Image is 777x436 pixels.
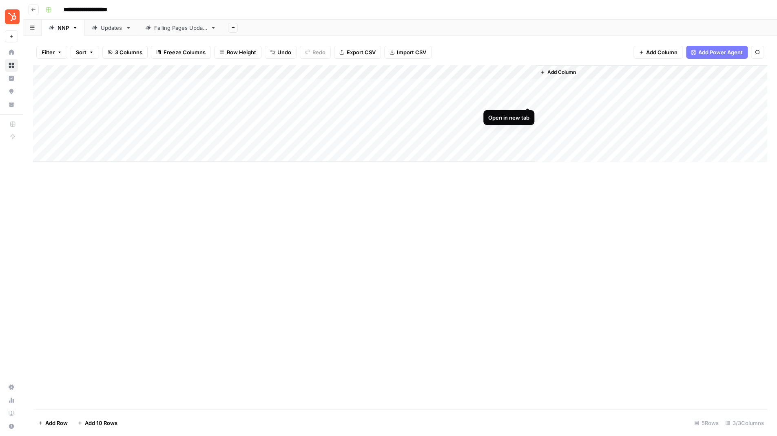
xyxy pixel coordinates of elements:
button: 3 Columns [102,46,148,59]
span: Freeze Columns [164,48,206,56]
button: Export CSV [334,46,381,59]
button: Add Column [537,67,579,78]
span: Redo [312,48,325,56]
div: Falling Pages Update [154,24,207,32]
a: Settings [5,380,18,394]
span: Sort [76,48,86,56]
div: Open in new tab [488,113,529,122]
div: 5 Rows [691,416,722,429]
a: NNP [42,20,85,36]
button: Redo [300,46,331,59]
div: 3/3 Columns [722,416,767,429]
span: Row Height [227,48,256,56]
span: 3 Columns [115,48,142,56]
a: Opportunities [5,85,18,98]
a: Insights [5,72,18,85]
button: Freeze Columns [151,46,211,59]
div: NNP [58,24,69,32]
a: Falling Pages Update [138,20,223,36]
span: Add Power Agent [698,48,743,56]
span: Add 10 Rows [85,419,117,427]
a: Updates [85,20,138,36]
button: Row Height [214,46,261,59]
button: Filter [36,46,67,59]
img: Blog Content Action Plan Logo [5,9,20,24]
div: Updates [101,24,122,32]
a: Your Data [5,98,18,111]
button: Import CSV [384,46,432,59]
button: Undo [265,46,297,59]
button: Help + Support [5,420,18,433]
button: Sort [71,46,99,59]
button: Add Column [633,46,683,59]
button: Workspace: Blog Content Action Plan [5,7,18,27]
a: Usage [5,394,18,407]
span: Add Column [547,69,576,76]
span: Import CSV [397,48,426,56]
a: Home [5,46,18,59]
button: Add Row [33,416,73,429]
a: Browse [5,59,18,72]
button: Add 10 Rows [73,416,122,429]
button: Add Power Agent [686,46,748,59]
span: Export CSV [347,48,376,56]
span: Add Row [45,419,68,427]
span: Filter [42,48,55,56]
span: Add Column [646,48,677,56]
a: Learning Hub [5,407,18,420]
span: Undo [277,48,291,56]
